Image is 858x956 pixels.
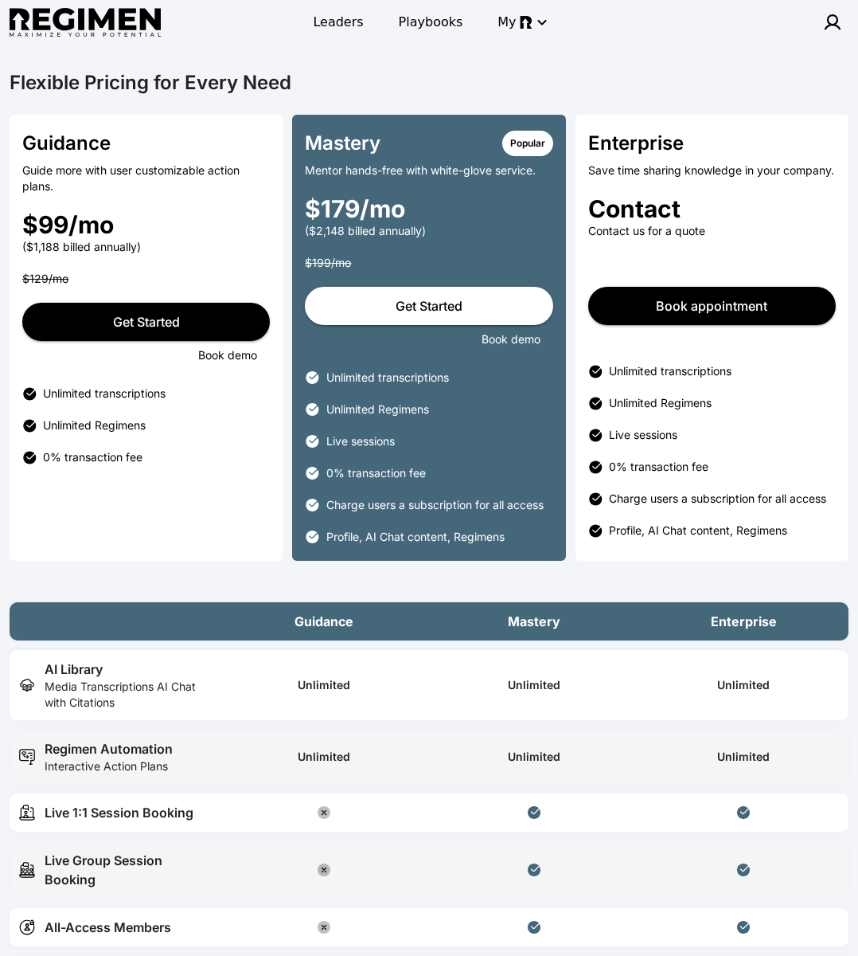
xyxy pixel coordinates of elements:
div: $99/mo [22,210,270,239]
span: My [497,13,516,32]
div: Mentor hands-free with white-glove service. [305,163,552,178]
div: Unlimited transcriptions [326,370,552,386]
div: Unlimited [717,677,770,693]
a: Playbooks [389,8,473,37]
th: Enterprise [639,602,849,641]
div: Interactive Action Plans [45,758,173,774]
img: all_access_members.svg [19,918,35,937]
div: Unlimited Regimens [326,402,552,417]
th: Mastery [429,602,639,641]
div: $ 199 /mo [305,255,552,271]
div: AI Library [45,660,210,679]
button: Book demo [482,331,540,347]
div: Live Group Session Booking [45,851,210,889]
div: $ 129 /mo [22,271,270,287]
span: Leaders [313,13,363,32]
img: regimen_automation.svg [19,739,35,774]
div: Guide more with user customizable action plans. [22,163,270,194]
span: Playbooks [399,13,463,32]
div: ($2,148 billed annually) [305,223,552,239]
a: Get Started [305,287,552,325]
div: 0% transaction fee [326,465,552,481]
div: Live 1:1 Session Booking [45,803,193,822]
img: user icon [823,13,842,32]
div: Regimen Automation [45,739,173,758]
img: live_1_1_session_booking.svg [19,803,35,822]
div: Profile, AI Chat content, Regimens [609,523,836,539]
div: Charge users a subscription for all access [609,491,836,507]
div: Unlimited Regimens [609,395,836,411]
div: Mastery [305,131,501,156]
div: Unlimited [298,677,350,693]
div: Unlimited transcriptions [43,386,270,402]
div: Enterprise [588,131,836,156]
div: Contact [588,194,836,223]
div: ($1,188 billed annually) [22,239,270,255]
div: Unlimited [508,749,560,765]
div: Guidance [22,131,270,156]
div: 0% transaction fee [43,449,270,465]
div: Charge users a subscription for all access [326,497,552,513]
a: Leaders [303,8,372,37]
img: ai_library.svg [19,660,35,711]
a: Get Started [22,303,270,341]
div: Save time sharing knowledge in your company. [588,163,836,178]
div: Contact us for a quote [588,223,836,239]
div: Unlimited Regimens [43,417,270,433]
div: $179/mo [305,194,552,223]
div: 0% transaction fee [609,459,836,475]
div: Unlimited transcriptions [609,363,836,379]
div: Popular [502,131,553,156]
div: All-Access Members [45,918,171,937]
img: Regimen logo [10,8,161,37]
th: Guidance [220,602,430,641]
div: Unlimited [717,749,770,765]
button: Book demo [198,347,257,363]
div: Media Transcriptions AI Chat with Citations [45,679,210,711]
div: Unlimited [298,749,350,765]
div: Live sessions [609,427,836,443]
button: Book appointment [588,287,836,325]
button: My [488,8,554,37]
img: live_group_session_booking.svg [19,851,35,889]
div: Unlimited [508,677,560,693]
div: Profile, AI Chat content, Regimens [326,529,552,545]
div: Live sessions [326,433,552,449]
